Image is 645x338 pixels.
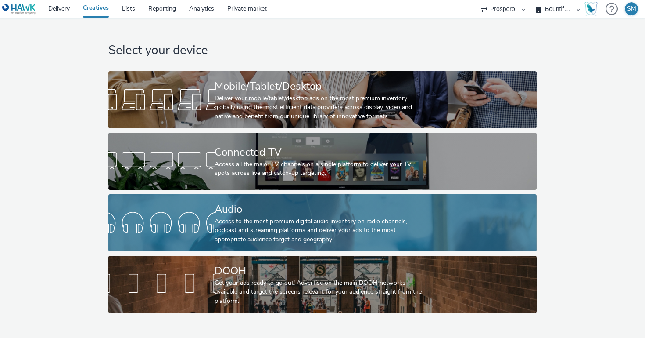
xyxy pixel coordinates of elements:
[627,2,636,15] div: SM
[108,133,536,190] a: Connected TVAccess all the major TV channels on a single platform to deliver your TV spots across...
[215,202,427,217] div: Audio
[584,2,598,16] img: Hawk Academy
[108,256,536,313] a: DOOHGet your ads ready to go out! Advertise on the main DOOH networks available and target the sc...
[215,145,427,160] div: Connected TV
[215,79,427,94] div: Mobile/Tablet/Desktop
[215,160,427,178] div: Access all the major TV channels on a single platform to deliver your TV spots across live and ca...
[2,4,36,15] img: undefined Logo
[108,42,536,59] h1: Select your device
[215,94,427,121] div: Deliver your mobile/tablet/desktop ads on the most premium inventory globally using the most effi...
[215,279,427,305] div: Get your ads ready to go out! Advertise on the main DOOH networks available and target the screen...
[108,194,536,251] a: AudioAccess to the most premium digital audio inventory on radio channels, podcast and streaming ...
[215,263,427,279] div: DOOH
[215,217,427,244] div: Access to the most premium digital audio inventory on radio channels, podcast and streaming platf...
[108,71,536,128] a: Mobile/Tablet/DesktopDeliver your mobile/tablet/desktop ads on the most premium inventory globall...
[584,2,601,16] a: Hawk Academy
